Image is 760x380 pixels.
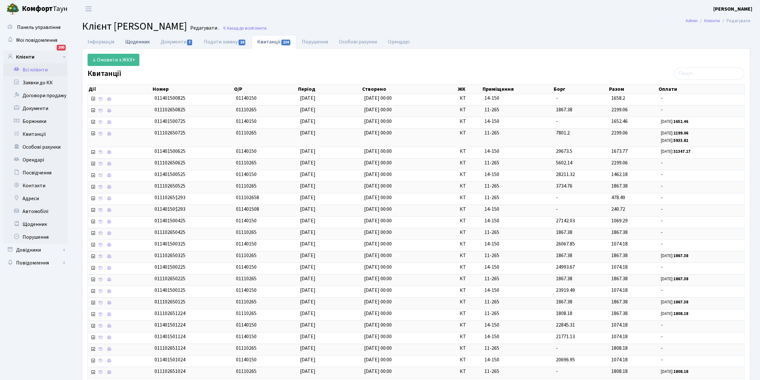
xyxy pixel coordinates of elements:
[484,95,551,102] span: 14-150
[611,129,628,136] span: 2199.06
[300,159,315,166] span: [DATE]
[611,229,628,236] span: 1867.38
[155,368,185,375] span: 011102651024
[3,115,68,128] a: Боржники
[88,54,139,66] a: Оновити з ЖКХ+
[484,171,551,178] span: 14-150
[236,129,257,136] span: 01110265
[609,85,658,94] th: Разом
[460,368,479,375] span: КТ
[300,264,315,271] span: [DATE]
[611,298,628,305] span: 1867.38
[556,148,572,155] span: 29673.5
[661,287,742,294] span: -
[252,35,296,49] a: Квитанції
[3,166,68,179] a: Посвідчення
[364,240,392,247] span: [DATE] 00:00
[484,264,551,271] span: 14-150
[300,287,315,294] span: [DATE]
[556,333,575,340] span: 21771.13
[556,275,572,282] span: 1867.38
[222,25,267,31] a: Назад до всіхКлієнти
[155,159,185,166] span: 011102650625
[611,106,628,113] span: 2199.06
[556,106,572,113] span: 1867.38
[16,37,57,44] span: Мої повідомлення
[3,141,68,153] a: Особові рахунки
[22,4,68,14] span: Таун
[661,171,742,178] span: -
[674,68,744,80] input: Пошук...
[300,345,315,352] span: [DATE]
[484,252,551,259] span: 11-265
[155,95,185,102] span: 011401500825
[300,333,315,340] span: [DATE]
[236,275,257,282] span: 01110265
[155,229,185,236] span: 011102650425
[556,118,558,125] span: -
[611,368,628,375] span: 1808.18
[484,217,551,225] span: 14-150
[3,21,68,34] a: Панель управління
[236,298,257,305] span: 01110265
[236,345,257,352] span: 01110265
[553,85,609,94] th: Борг
[484,148,551,155] span: 14-150
[3,231,68,244] a: Порушення
[300,95,315,102] span: [DATE]
[300,252,315,259] span: [DATE]
[281,40,290,45] span: 224
[484,159,551,167] span: 11-265
[460,345,479,352] span: КТ
[661,345,742,352] span: -
[155,321,185,329] span: 011401501224
[556,217,575,224] span: 27142.03
[364,229,392,236] span: [DATE] 00:00
[364,148,392,155] span: [DATE] 00:00
[556,368,558,375] span: -
[661,276,688,282] small: [DATE]:
[460,252,479,259] span: КТ
[296,35,333,49] a: Порушення
[236,106,257,113] span: 01110265
[120,35,155,48] a: Щоденник
[484,118,551,125] span: 14-150
[364,356,392,363] span: [DATE] 00:00
[236,182,257,190] span: 01110265
[80,4,97,14] button: Переключити навігацію
[484,310,551,317] span: 11-265
[673,369,688,375] b: 1808.18
[155,356,185,363] span: 011401501024
[611,217,628,224] span: 1069.29
[661,206,742,213] span: -
[673,149,690,154] b: 31347.27
[661,138,688,144] small: [DATE]:
[460,287,479,294] span: КТ
[713,5,752,13] a: [PERSON_NAME]
[300,368,315,375] span: [DATE]
[661,356,742,364] span: -
[82,35,120,49] a: Інформація
[155,252,185,259] span: 011102650325
[460,95,479,102] span: КТ
[704,17,720,24] a: Клієнти
[661,229,742,236] span: -
[364,106,392,113] span: [DATE] 00:00
[556,252,572,259] span: 1867.38
[300,298,315,305] span: [DATE]
[460,106,479,114] span: КТ
[611,240,628,247] span: 1074.18
[611,171,628,178] span: 1462.18
[300,118,315,125] span: [DATE]
[556,129,570,136] span: 7801.2
[236,356,257,363] span: 01140150
[297,85,361,94] th: Період
[661,321,742,329] span: -
[460,275,479,283] span: КТ
[364,321,392,329] span: [DATE] 00:00
[673,253,688,259] b: 1867.38
[155,206,185,213] span: 01140150$293
[236,252,257,259] span: 01110265
[333,35,382,49] a: Особові рахунки
[3,244,68,256] a: Довідники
